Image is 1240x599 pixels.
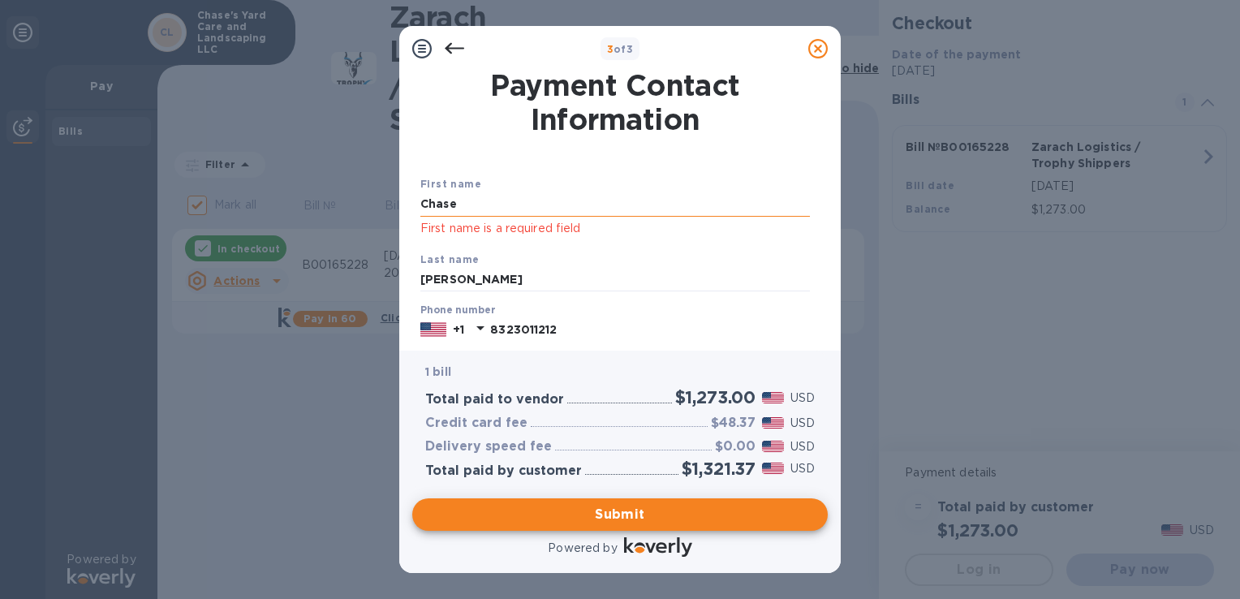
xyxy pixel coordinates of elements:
h3: $0.00 [715,439,756,455]
img: USD [762,417,784,429]
h3: Delivery speed fee [425,439,552,455]
img: USD [762,463,784,474]
label: Phone number [420,306,495,316]
h2: $1,321.37 [682,459,756,479]
p: USD [790,460,815,477]
input: Enter your last name [420,268,810,292]
b: First name [420,178,481,190]
h2: $1,273.00 [675,387,756,407]
h1: Payment Contact Information [420,68,810,136]
h3: Credit card fee [425,416,527,431]
p: Powered by [548,540,617,557]
input: Enter your first name [420,192,810,217]
input: Enter your phone number [490,317,810,342]
b: 1 bill [425,365,451,378]
span: 3 [607,43,614,55]
img: USD [762,441,784,452]
span: Submit [425,505,815,524]
img: USD [762,392,784,403]
b: Last name [420,253,480,265]
img: Logo [624,537,692,557]
p: USD [790,390,815,407]
h3: $48.37 [711,416,756,431]
p: +1 [453,321,464,338]
h3: Total paid to vendor [425,392,564,407]
p: USD [790,438,815,455]
p: First name is a required field [420,219,810,238]
p: USD [790,415,815,432]
b: of 3 [607,43,634,55]
img: US [420,321,446,338]
h3: Total paid by customer [425,463,582,479]
button: Submit [412,498,828,531]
